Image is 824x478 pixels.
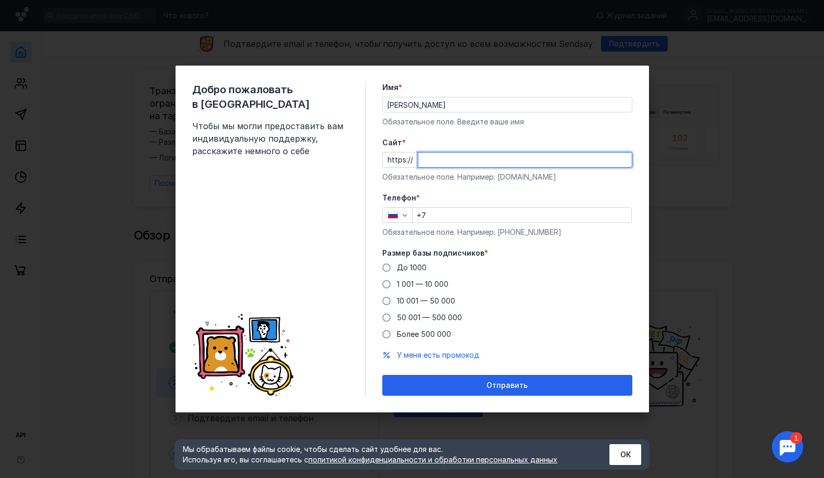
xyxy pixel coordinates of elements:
[397,296,455,305] span: 10 001 — 50 000
[382,375,632,396] button: Отправить
[397,313,462,322] span: 50 001 — 500 000
[192,82,348,111] span: Добро пожаловать в [GEOGRAPHIC_DATA]
[382,137,402,148] span: Cайт
[23,6,35,18] div: 1
[308,455,557,464] a: политикой конфиденциальности и обработки персональных данных
[382,248,484,258] span: Размер базы подписчиков
[397,280,448,288] span: 1 001 — 10 000
[486,381,528,390] span: Отправить
[382,172,632,182] div: Обязательное поле. Например: [DOMAIN_NAME]
[397,350,479,359] span: У меня есть промокод
[609,444,641,465] button: ОК
[382,82,398,93] span: Имя
[397,350,479,360] button: У меня есть промокод
[397,330,451,338] span: Более 500 000
[183,444,584,465] div: Мы обрабатываем файлы cookie, чтобы сделать сайт удобнее для вас. Используя его, вы соглашаетесь c
[382,117,632,127] div: Обязательное поле. Введите ваше имя
[382,193,416,203] span: Телефон
[397,263,427,272] span: До 1000
[192,120,348,157] span: Чтобы мы могли предоставить вам индивидуальную поддержку, расскажите немного о себе
[382,227,632,237] div: Обязательное поле. Например: [PHONE_NUMBER]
